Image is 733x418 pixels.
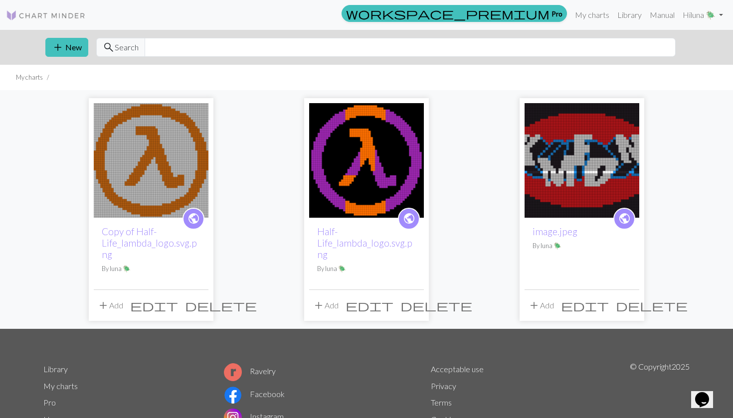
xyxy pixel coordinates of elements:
[346,298,393,312] span: edit
[43,381,78,391] a: My charts
[528,298,540,312] span: add
[346,299,393,311] i: Edit
[431,398,452,407] a: Terms
[127,296,182,315] button: Edit
[94,154,208,164] a: Half-Life_lambda_logo.svg.png
[313,298,325,312] span: add
[616,298,688,312] span: delete
[342,296,397,315] button: Edit
[224,386,242,404] img: Facebook logo
[43,364,68,374] a: Library
[16,73,43,82] li: My charts
[43,398,56,407] a: Pro
[183,208,204,230] a: public
[557,296,612,315] button: Edit
[187,209,200,229] i: public
[691,378,723,408] iframe: chat widget
[130,298,178,312] span: edit
[317,226,412,260] a: Half-Life_lambda_logo.svg.png
[571,5,613,25] a: My charts
[618,211,631,226] span: public
[533,226,577,237] a: image.jpeg
[52,40,64,54] span: add
[403,209,415,229] i: public
[397,296,476,315] button: Delete
[309,103,424,218] img: Half-Life_lambda_logo.svg.png
[185,298,257,312] span: delete
[130,299,178,311] i: Edit
[102,226,197,260] a: Copy of Half-Life_lambda_logo.svg.png
[346,6,550,20] span: workspace_premium
[613,5,646,25] a: Library
[224,366,276,376] a: Ravelry
[6,9,86,21] img: Logo
[613,208,635,230] a: public
[561,299,609,311] i: Edit
[317,264,416,274] p: By luna 🪲
[94,103,208,218] img: Half-Life_lambda_logo.svg.png
[400,298,472,312] span: delete
[525,154,639,164] a: image.jpeg
[561,298,609,312] span: edit
[431,381,456,391] a: Privacy
[403,211,415,226] span: public
[309,296,342,315] button: Add
[618,209,631,229] i: public
[646,5,679,25] a: Manual
[102,264,200,274] p: By luna 🪲
[103,40,115,54] span: search
[115,41,139,53] span: Search
[224,389,285,399] a: Facebook
[94,296,127,315] button: Add
[679,5,727,25] a: Hiluna 🪲
[525,296,557,315] button: Add
[187,211,200,226] span: public
[612,296,691,315] button: Delete
[533,241,631,251] p: By luna 🪲
[224,363,242,381] img: Ravelry logo
[342,5,567,22] a: Pro
[431,364,484,374] a: Acceptable use
[525,103,639,218] img: image.jpeg
[182,296,260,315] button: Delete
[398,208,420,230] a: public
[97,298,109,312] span: add
[309,154,424,164] a: Half-Life_lambda_logo.svg.png
[45,38,88,57] button: New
